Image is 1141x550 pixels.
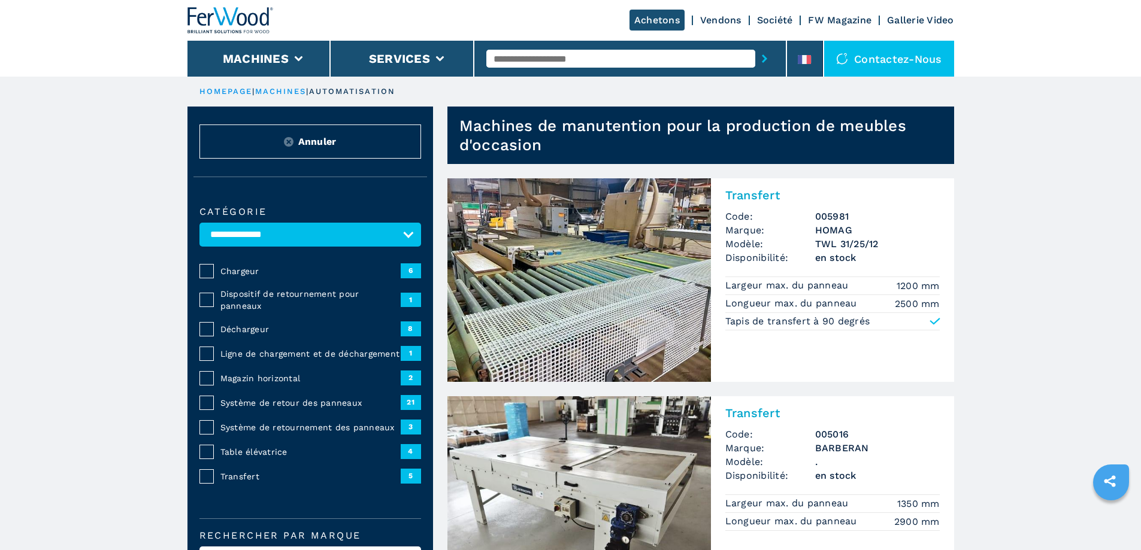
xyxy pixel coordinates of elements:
em: 2900 mm [894,515,940,528]
p: Longueur max. du panneau [725,515,860,528]
h3: . [815,455,940,469]
span: Marque: [725,223,815,237]
h1: Machines de manutention pour la production de meubles d'occasion [459,116,954,154]
span: 8 [401,321,421,336]
p: Largeur max. du panneau [725,497,852,510]
span: Modèle: [725,455,815,469]
button: ResetAnnuler [199,124,421,159]
span: Dispositif de retournement pour panneaux [220,288,401,312]
span: Chargeur [220,265,401,277]
h3: 005981 [815,209,940,223]
h3: HOMAG [815,223,940,237]
a: HOMEPAGE [199,87,253,96]
a: Gallerie Video [887,14,954,26]
span: Système de retournement des panneaux [220,421,401,433]
span: 6 [401,263,421,278]
a: Société [757,14,793,26]
button: submit-button [755,45,774,72]
span: Déchargeur [220,323,401,335]
button: Machines [223,51,289,66]
span: Table élévatrice [220,446,401,458]
span: Modèle: [725,237,815,251]
span: 1 [401,346,421,360]
img: Reset [284,137,293,147]
span: 5 [401,469,421,483]
span: | [306,87,308,96]
a: FW Magazine [808,14,871,26]
span: Annuler [298,135,337,148]
span: Code: [725,427,815,441]
h3: TWL 31/25/12 [815,237,940,251]
span: Disponibilité: [725,469,815,482]
h2: Transfert [725,406,940,420]
a: Achetons [629,10,685,31]
em: 1200 mm [897,279,940,293]
span: 1 [401,293,421,307]
p: automatisation [309,86,395,97]
p: Longueur max. du panneau [725,297,860,310]
span: Marque: [725,441,815,455]
h2: Transfert [725,188,940,202]
span: Disponibilité: [725,251,815,265]
img: Contactez-nous [836,53,848,65]
em: 1350 mm [897,497,940,511]
span: Ligne de chargement et de déchargement [220,348,401,360]
p: Tapis de transfert à 90 degrés [725,315,870,328]
span: en stock [815,469,940,482]
span: Système de retour des panneaux [220,397,401,409]
span: 21 [401,395,421,409]
span: Transfert [220,470,401,482]
span: Code: [725,209,815,223]
a: sharethis [1095,466,1125,496]
a: Vendons [700,14,742,26]
label: catégorie [199,207,421,217]
p: Largeur max. du panneau [725,279,852,292]
span: 2 [401,370,421,385]
img: Ferwood [187,7,274,34]
h3: 005016 [815,427,940,441]
label: Rechercher par marque [199,531,421,540]
span: 3 [401,420,421,434]
em: 2500 mm [895,297,940,311]
div: Contactez-nous [824,41,954,77]
span: | [252,87,255,96]
a: machines [255,87,307,96]
a: Transfert HOMAG TWL 31/25/12TransfertCode:005981Marque:HOMAGModèle:TWL 31/25/12Disponibilité:en s... [447,178,954,382]
h3: BARBERAN [815,441,940,455]
img: Transfert HOMAG TWL 31/25/12 [447,178,711,382]
iframe: Chat [1090,496,1132,541]
span: en stock [815,251,940,265]
span: 4 [401,444,421,458]
button: Services [369,51,430,66]
span: Magazin horizontal [220,372,401,384]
